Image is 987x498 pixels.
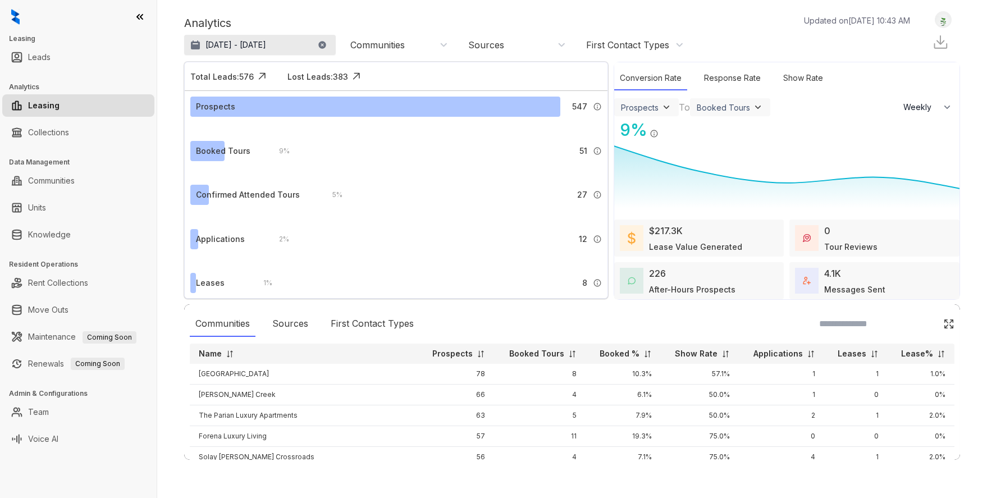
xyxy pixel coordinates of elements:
[577,189,587,201] span: 27
[803,234,811,242] img: TourReviews
[196,145,250,157] div: Booked Tours
[28,46,51,68] a: Leads
[418,385,494,405] td: 66
[2,353,154,375] li: Renewals
[661,364,739,385] td: 57.1%
[325,311,419,337] div: First Contact Types
[643,350,652,358] img: sorting
[824,447,888,468] td: 1
[901,348,933,359] p: Lease%
[468,39,504,51] div: Sources
[661,102,672,113] img: ViewFilterArrow
[494,364,586,385] td: 8
[753,348,803,359] p: Applications
[190,426,418,447] td: Forena Luxury Living
[2,94,154,117] li: Leasing
[9,157,157,167] h3: Data Management
[28,353,125,375] a: RenewalsComing Soon
[824,284,885,295] div: Messages Sent
[621,103,659,112] div: Prospects
[824,426,888,447] td: 0
[494,447,586,468] td: 4
[739,426,824,447] td: 0
[71,358,125,370] span: Coming Soon
[804,15,910,26] p: Updated on [DATE] 10:43 AM
[9,34,157,44] h3: Leasing
[593,278,602,287] img: Info
[903,102,938,113] span: Weekly
[778,66,829,90] div: Show Rate
[739,385,824,405] td: 1
[196,277,225,289] div: Leases
[190,364,418,385] td: [GEOGRAPHIC_DATA]
[196,233,245,245] div: Applications
[943,318,954,330] img: Click Icon
[586,364,661,385] td: 10.3%
[2,223,154,246] li: Knowledge
[2,326,154,348] li: Maintenance
[2,428,154,450] li: Voice AI
[824,267,841,280] div: 4.1K
[888,364,954,385] td: 1.0%
[28,170,75,192] a: Communities
[824,405,888,426] td: 1
[697,103,750,112] div: Booked Tours
[739,364,824,385] td: 1
[418,447,494,468] td: 56
[494,405,586,426] td: 5
[28,94,60,117] a: Leasing
[418,405,494,426] td: 63
[2,121,154,144] li: Collections
[267,311,314,337] div: Sources
[199,348,222,359] p: Name
[28,401,49,423] a: Team
[190,405,418,426] td: The Parian Luxury Apartments
[2,299,154,321] li: Move Outs
[196,189,300,201] div: Confirmed Attended Tours
[870,350,879,358] img: sorting
[698,66,766,90] div: Response Rate
[593,235,602,244] img: Info
[432,348,473,359] p: Prospects
[824,364,888,385] td: 1
[348,68,365,85] img: Click Icon
[287,71,348,83] div: Lost Leads: 383
[83,331,136,344] span: Coming Soon
[477,350,485,358] img: sorting
[2,46,154,68] li: Leads
[752,102,764,113] img: ViewFilterArrow
[184,15,231,31] p: Analytics
[628,277,636,285] img: AfterHoursConversations
[28,223,71,246] a: Knowledge
[888,385,954,405] td: 0%
[659,119,675,136] img: Click Icon
[600,348,639,359] p: Booked %
[418,426,494,447] td: 57
[586,426,661,447] td: 19.3%
[888,405,954,426] td: 2.0%
[593,190,602,199] img: Info
[321,189,342,201] div: 5 %
[2,170,154,192] li: Communities
[28,272,88,294] a: Rent Collections
[2,272,154,294] li: Rent Collections
[184,35,336,55] button: [DATE] - [DATE]
[935,14,951,26] img: UserAvatar
[350,39,405,51] div: Communities
[190,447,418,468] td: Solay [PERSON_NAME] Crossroads
[586,447,661,468] td: 7.1%
[190,311,255,337] div: Communities
[2,401,154,423] li: Team
[824,224,830,237] div: 0
[586,385,661,405] td: 6.1%
[888,426,954,447] td: 0%
[418,364,494,385] td: 78
[579,145,587,157] span: 51
[614,117,647,143] div: 9 %
[675,348,718,359] p: Show Rate
[226,350,234,358] img: sorting
[190,385,418,405] td: [PERSON_NAME] Creek
[586,39,669,51] div: First Contact Types
[9,82,157,92] h3: Analytics
[586,405,661,426] td: 7.9%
